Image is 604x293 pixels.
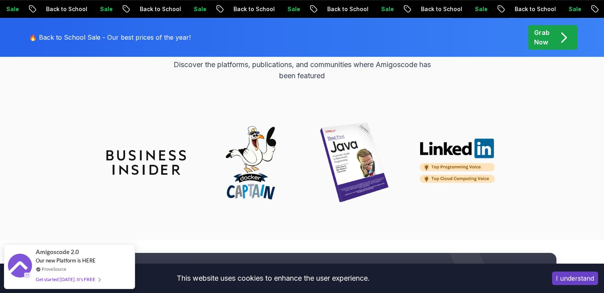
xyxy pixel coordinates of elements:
span: Amigoscode 2.0 [36,247,79,256]
p: Grab Now [534,28,550,47]
p: Sale [558,5,583,13]
span: Our new Platform is HERE [36,257,96,264]
p: Back to School [504,5,558,13]
p: Back to School [223,5,277,13]
img: provesource social proof notification image [8,254,32,280]
img: partner_docker [210,123,290,202]
p: Sale [277,5,302,13]
p: Back to School [316,5,371,13]
div: Get started [DATE]. It's FREE [36,275,100,284]
img: partner_linkedin [419,138,498,187]
p: Back to School [35,5,89,13]
p: 🔥 Back to School Sale - Our best prices of the year! [29,33,191,42]
p: Back to School [129,5,183,13]
p: Sale [464,5,490,13]
p: Sale [371,5,396,13]
p: Sale [183,5,208,13]
button: Accept cookies [552,272,598,285]
p: Back to School [410,5,464,13]
p: Sale [89,5,115,13]
div: This website uses cookies to enhance the user experience. [6,270,540,287]
img: partner_insider [106,150,186,175]
a: ProveSource [42,266,66,272]
img: partner_java [315,123,394,202]
p: Discover the platforms, publications, and communities where Amigoscode has been featured [169,59,436,81]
